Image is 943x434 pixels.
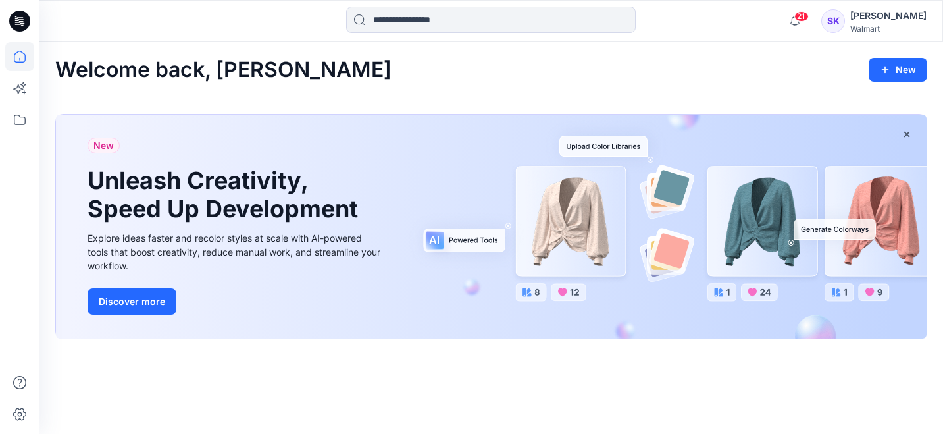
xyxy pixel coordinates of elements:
[88,167,364,223] h1: Unleash Creativity, Speed Up Development
[821,9,845,33] div: SK
[869,58,927,82] button: New
[93,138,114,153] span: New
[850,8,927,24] div: [PERSON_NAME]
[850,24,927,34] div: Walmart
[55,58,392,82] h2: Welcome back, [PERSON_NAME]
[88,231,384,273] div: Explore ideas faster and recolor styles at scale with AI-powered tools that boost creativity, red...
[794,11,809,22] span: 21
[88,288,384,315] a: Discover more
[88,288,176,315] button: Discover more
